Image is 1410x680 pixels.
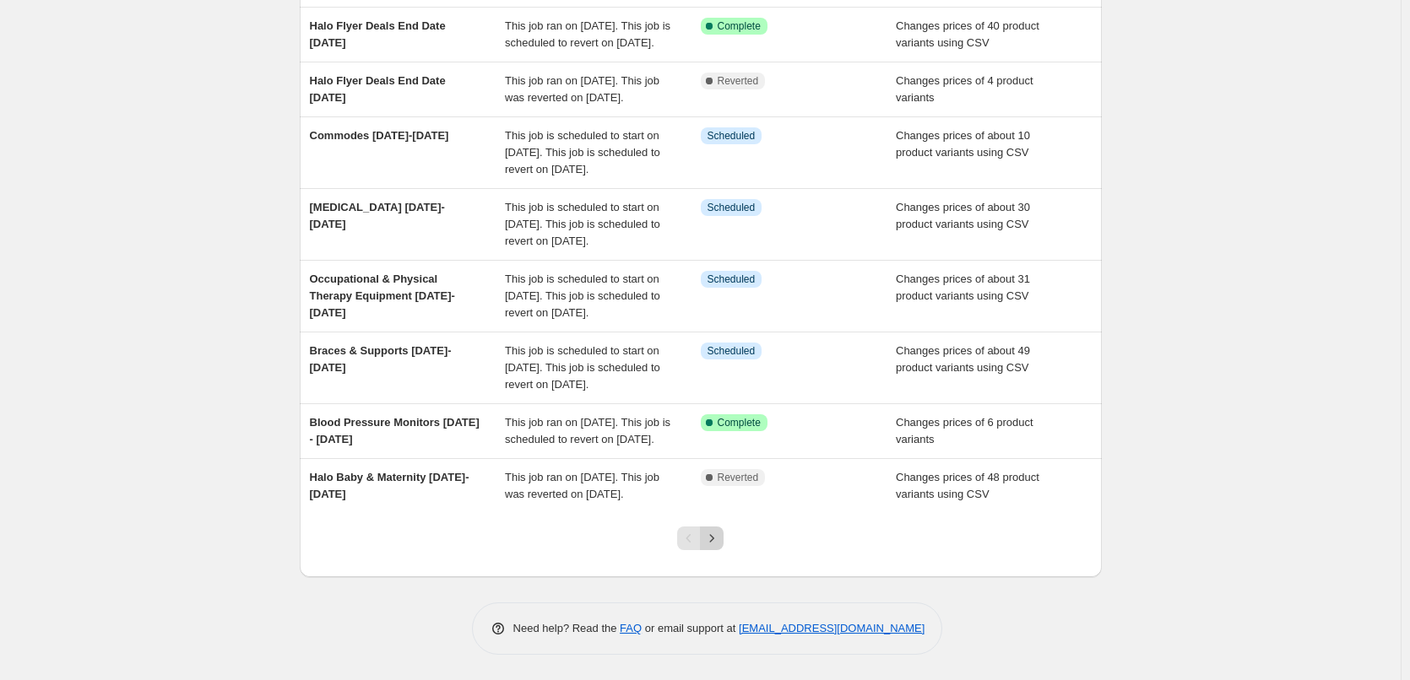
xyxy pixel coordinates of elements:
[739,622,925,634] a: [EMAIL_ADDRESS][DOMAIN_NAME]
[708,273,756,286] span: Scheduled
[505,201,660,247] span: This job is scheduled to start on [DATE]. This job is scheduled to revert on [DATE].
[896,19,1039,49] span: Changes prices of 40 product variants using CSV
[310,471,469,500] span: Halo Baby & Maternity [DATE]-[DATE]
[310,344,452,374] span: Braces & Supports [DATE]-[DATE]
[718,416,761,429] span: Complete
[896,74,1033,104] span: Changes prices of 4 product variants
[505,344,660,391] span: This job is scheduled to start on [DATE]. This job is scheduled to revert on [DATE].
[505,416,670,445] span: This job ran on [DATE]. This job is scheduled to revert on [DATE].
[642,622,739,634] span: or email support at
[896,416,1033,445] span: Changes prices of 6 product variants
[708,344,756,358] span: Scheduled
[620,622,642,634] a: FAQ
[310,74,446,104] span: Halo Flyer Deals End Date [DATE]
[505,129,660,175] span: This job is scheduled to start on [DATE]. This job is scheduled to revert on [DATE].
[700,526,724,550] button: Next
[708,201,756,214] span: Scheduled
[708,129,756,143] span: Scheduled
[896,273,1030,302] span: Changes prices of about 31 product variants using CSV
[310,416,480,445] span: Blood Pressure Monitors [DATE] - [DATE]
[677,526,724,550] nav: Pagination
[718,471,759,484] span: Reverted
[896,201,1030,230] span: Changes prices of about 30 product variants using CSV
[896,129,1030,159] span: Changes prices of about 10 product variants using CSV
[505,471,659,500] span: This job ran on [DATE]. This job was reverted on [DATE].
[505,273,660,319] span: This job is scheduled to start on [DATE]. This job is scheduled to revert on [DATE].
[310,273,455,319] span: Occupational & Physical Therapy Equipment [DATE]-[DATE]
[505,19,670,49] span: This job ran on [DATE]. This job is scheduled to revert on [DATE].
[310,129,449,142] span: Commodes [DATE]-[DATE]
[505,74,659,104] span: This job ran on [DATE]. This job was reverted on [DATE].
[718,19,761,33] span: Complete
[310,19,446,49] span: Halo Flyer Deals End Date [DATE]
[896,344,1030,374] span: Changes prices of about 49 product variants using CSV
[513,622,621,634] span: Need help? Read the
[718,74,759,88] span: Reverted
[896,471,1039,500] span: Changes prices of 48 product variants using CSV
[310,201,445,230] span: [MEDICAL_DATA] [DATE]-[DATE]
